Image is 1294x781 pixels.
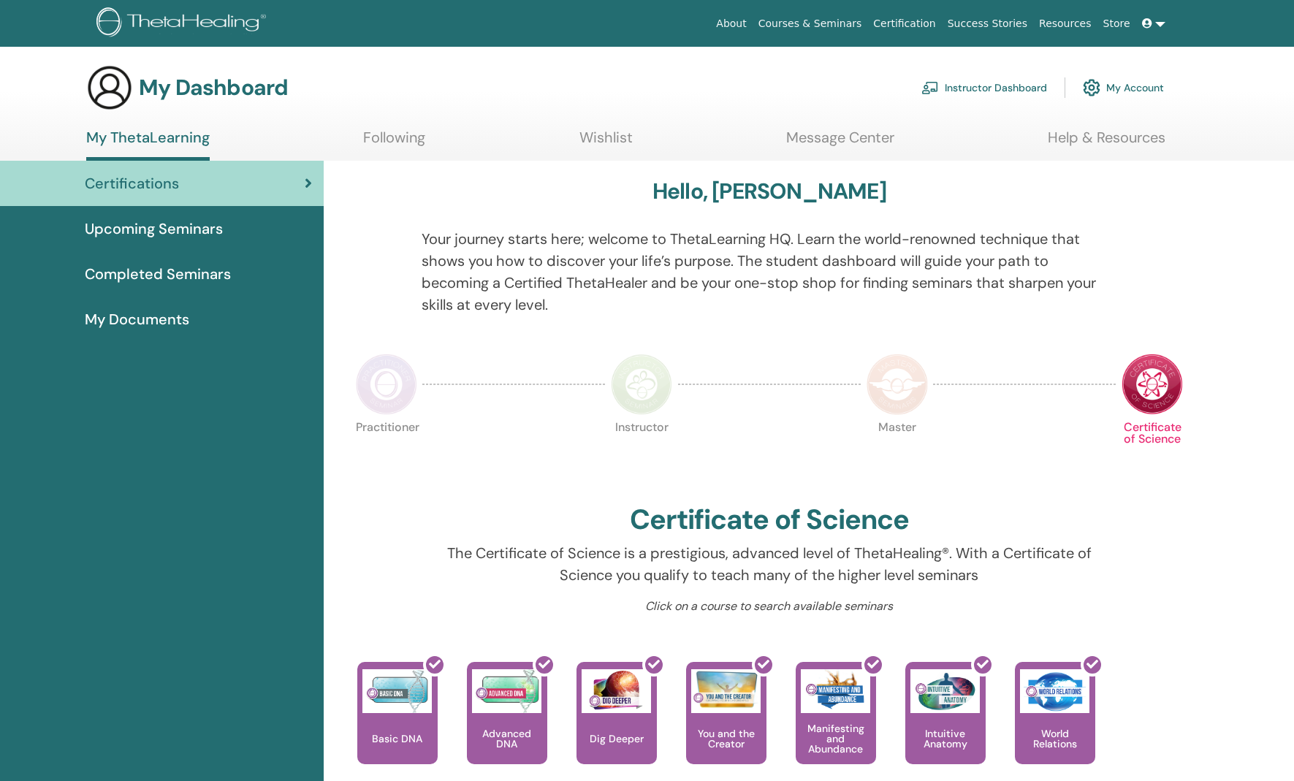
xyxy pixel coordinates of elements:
[579,129,633,157] a: Wishlist
[1015,728,1095,749] p: World Relations
[85,172,179,194] span: Certifications
[467,728,547,749] p: Advanced DNA
[139,75,288,101] h3: My Dashboard
[1122,354,1183,415] img: Certificate of Science
[867,10,941,37] a: Certification
[86,129,210,161] a: My ThetaLearning
[1097,10,1136,37] a: Store
[1083,75,1100,100] img: cog.svg
[796,723,876,754] p: Manifesting and Abundance
[910,669,980,713] img: Intuitive Anatomy
[472,669,541,713] img: Advanced DNA
[652,178,886,205] h3: Hello, [PERSON_NAME]
[422,542,1117,586] p: The Certificate of Science is a prestigious, advanced level of ThetaHealing®. With a Certificate ...
[363,129,425,157] a: Following
[1083,72,1164,104] a: My Account
[356,354,417,415] img: Practitioner
[86,64,133,111] img: generic-user-icon.jpg
[85,218,223,240] span: Upcoming Seminars
[611,354,672,415] img: Instructor
[85,308,189,330] span: My Documents
[422,598,1117,615] p: Click on a course to search available seminars
[921,72,1047,104] a: Instructor Dashboard
[630,503,909,537] h2: Certificate of Science
[356,422,417,483] p: Practitioner
[1122,422,1183,483] p: Certificate of Science
[582,669,651,713] img: Dig Deeper
[1020,669,1089,713] img: World Relations
[905,728,986,749] p: Intuitive Anatomy
[1033,10,1097,37] a: Resources
[942,10,1033,37] a: Success Stories
[867,422,928,483] p: Master
[691,669,761,709] img: You and the Creator
[1048,129,1165,157] a: Help & Resources
[584,734,650,744] p: Dig Deeper
[96,7,271,40] img: logo.png
[85,263,231,285] span: Completed Seminars
[786,129,894,157] a: Message Center
[753,10,868,37] a: Courses & Seminars
[362,669,432,713] img: Basic DNA
[801,669,870,713] img: Manifesting and Abundance
[611,422,672,483] p: Instructor
[921,81,939,94] img: chalkboard-teacher.svg
[867,354,928,415] img: Master
[686,728,766,749] p: You and the Creator
[422,228,1117,316] p: Your journey starts here; welcome to ThetaLearning HQ. Learn the world-renowned technique that sh...
[710,10,752,37] a: About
